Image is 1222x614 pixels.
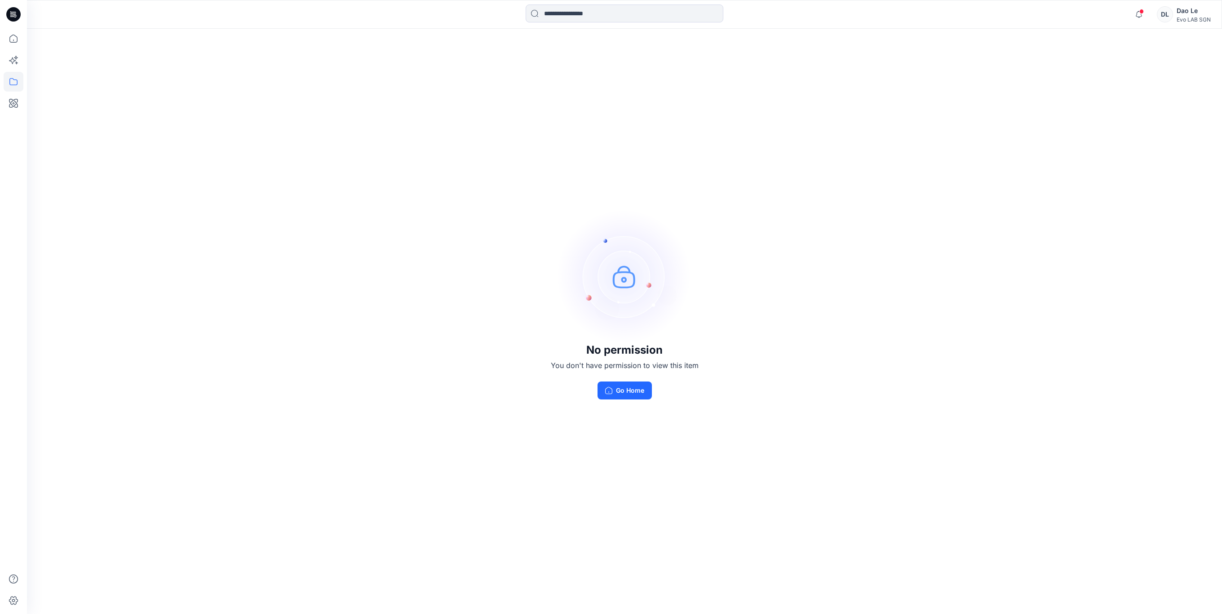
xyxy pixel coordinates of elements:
div: DL [1157,6,1173,22]
button: Go Home [598,382,652,399]
h3: No permission [551,344,699,356]
div: Evo LAB SGN [1177,16,1211,23]
p: You don't have permission to view this item [551,360,699,371]
img: no-perm.svg [557,209,692,344]
div: Dao Le [1177,5,1211,16]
